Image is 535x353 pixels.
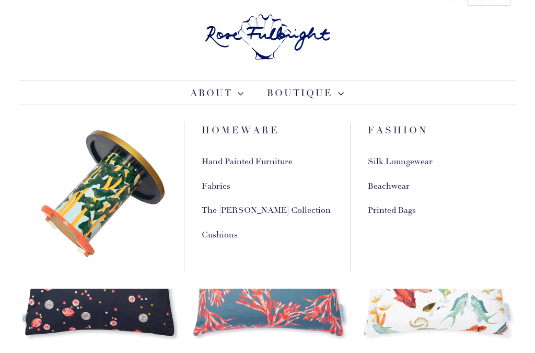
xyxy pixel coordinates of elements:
[368,181,410,192] a: Beachwear
[202,230,238,241] a: Cushions
[202,205,331,216] a: The [PERSON_NAME] Collection
[202,181,230,192] a: Fabrics
[202,124,280,136] a: Homeware
[368,156,433,167] a: Silk Loungewear
[368,124,428,136] a: Fashion
[190,86,244,100] a: About
[202,156,293,167] a: Hand Painted Furniture
[368,205,416,216] a: Printed Bags
[267,86,344,100] a: Boutique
